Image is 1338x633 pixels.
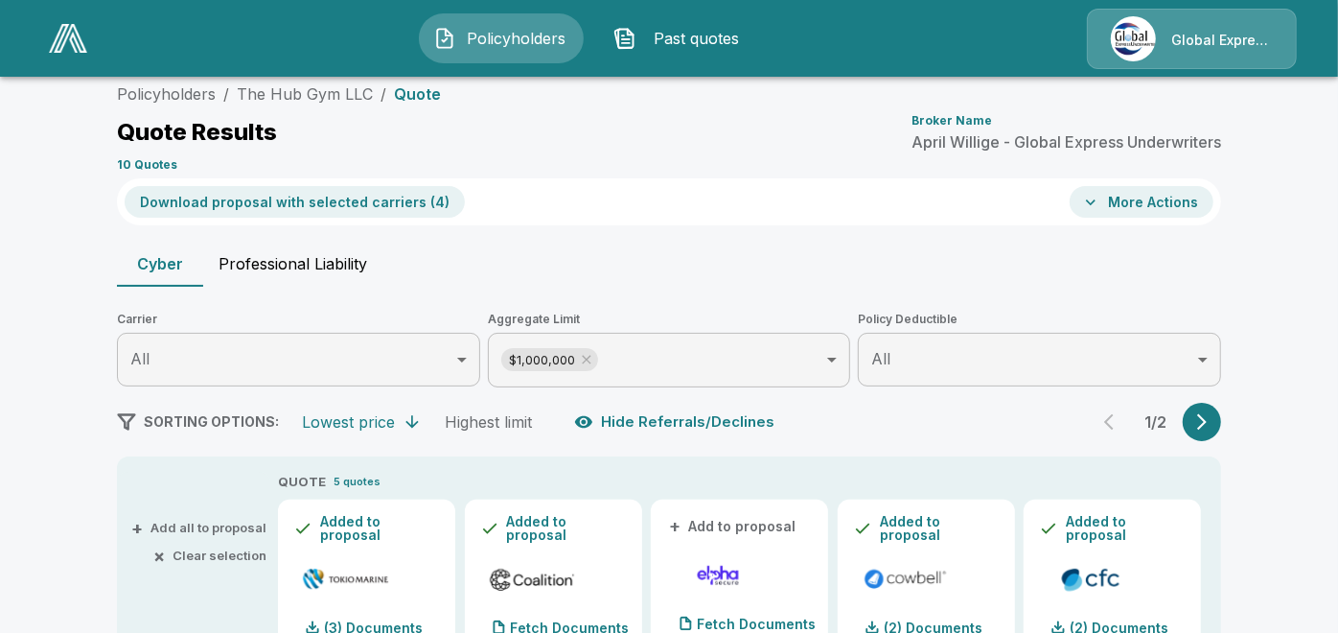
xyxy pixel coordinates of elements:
span: All [130,349,150,368]
p: Broker Name [911,115,992,127]
div: $1,000,000 [501,348,598,371]
p: April Willige - Global Express Underwriters [911,134,1221,150]
img: Policyholders Icon [433,27,456,50]
span: Policy Deductible [858,310,1221,329]
span: Past quotes [644,27,750,50]
p: Fetch Documents [697,618,816,631]
p: Added to proposal [507,515,627,542]
p: Added to proposal [880,515,1000,542]
nav: breadcrumb [117,82,441,105]
p: 5 quotes [334,474,381,490]
span: All [871,349,890,368]
button: ×Clear selection [157,550,266,562]
img: coalitioncyberadmitted [488,565,577,594]
a: Agency IconGlobal Express Underwriters [1087,9,1297,69]
li: / [223,82,229,105]
li: / [381,82,386,105]
img: AA Logo [49,24,87,53]
button: +Add to proposal [666,516,800,537]
span: Policyholders [464,27,569,50]
img: cfccyber [1047,565,1136,594]
button: Past quotes IconPast quotes [599,13,764,63]
p: QUOTE [278,473,326,492]
img: Agency Icon [1111,16,1156,61]
span: $1,000,000 [501,349,583,371]
img: elphacyberenhanced [674,561,763,590]
a: Policyholders [117,84,216,104]
img: cowbellp100 [861,565,950,594]
div: Highest limit [445,412,532,432]
p: Added to proposal [320,515,440,542]
img: tmhcccyber [301,565,390,594]
a: The Hub Gym LLC [237,84,373,104]
img: Past quotes Icon [613,27,636,50]
p: 10 Quotes [117,159,177,171]
span: + [131,522,143,534]
button: Hide Referrals/Declines [570,404,782,440]
span: Aggregate Limit [488,310,851,329]
p: Quote Results [117,121,277,144]
button: More Actions [1070,186,1213,218]
span: × [153,550,165,562]
button: Download proposal with selected carriers (4) [125,186,465,218]
div: Lowest price [302,412,395,432]
button: Policyholders IconPolicyholders [419,13,584,63]
p: Added to proposal [1066,515,1186,542]
p: Global Express Underwriters [1171,31,1273,50]
span: + [669,520,681,533]
button: Cyber [117,241,203,287]
span: Carrier [117,310,480,329]
p: 1 / 2 [1137,414,1175,430]
span: SORTING OPTIONS: [144,413,279,430]
button: Professional Liability [203,241,382,287]
button: +Add all to proposal [135,522,266,534]
p: Quote [394,86,441,102]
